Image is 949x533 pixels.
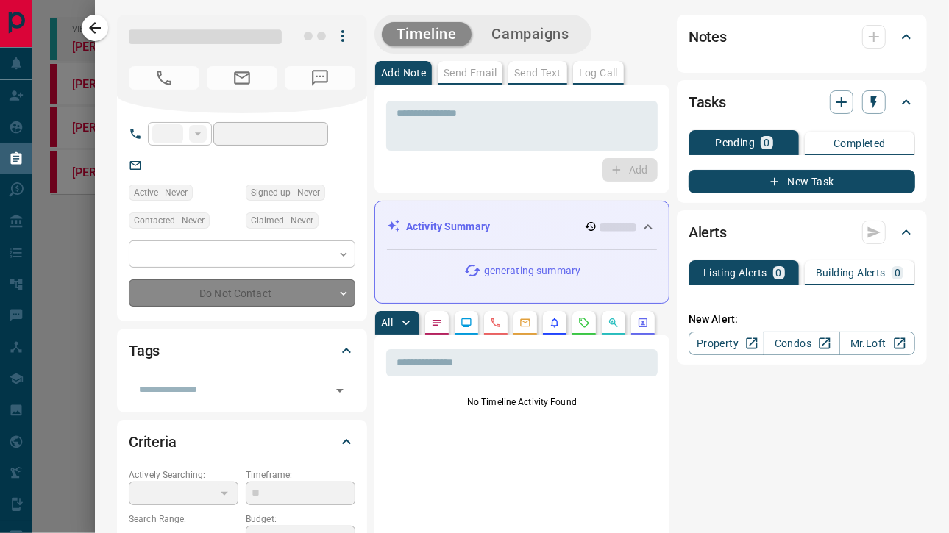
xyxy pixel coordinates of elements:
p: Add Note [381,68,426,78]
span: No Number [285,66,355,90]
p: Timeframe: [246,468,355,482]
p: 0 [895,268,900,278]
p: Search Range: [129,512,238,526]
svg: Calls [490,317,502,329]
span: Contacted - Never [134,213,205,228]
span: No Number [129,66,199,90]
span: Active - Never [134,185,188,200]
h2: Tags [129,339,160,362]
h2: Alerts [689,221,727,244]
button: Open [330,380,350,401]
span: Claimed - Never [251,213,313,228]
button: Campaigns [477,22,584,46]
div: Alerts [689,215,915,250]
p: New Alert: [689,312,915,327]
p: generating summary [484,263,580,279]
p: 0 [776,268,782,278]
p: Completed [834,138,886,149]
a: Mr.Loft [839,332,915,355]
div: Tasks [689,85,915,120]
p: Listing Alerts [703,268,767,278]
p: 0 [764,137,769,148]
h2: Criteria [129,430,177,454]
p: Budget: [246,512,355,526]
a: Property [689,332,764,355]
svg: Opportunities [608,317,619,329]
svg: Requests [578,317,590,329]
div: Notes [689,19,915,54]
svg: Emails [519,317,531,329]
span: Signed up - Never [251,185,320,200]
svg: Lead Browsing Activity [461,317,472,329]
svg: Listing Alerts [549,317,561,329]
div: Criteria [129,424,355,459]
a: -- [152,159,158,171]
p: Actively Searching: [129,468,238,482]
svg: Notes [431,317,443,329]
p: Activity Summary [406,219,490,235]
button: New Task [689,170,915,193]
div: Do Not Contact [129,279,355,307]
p: Pending [715,137,755,148]
svg: Agent Actions [637,317,649,329]
div: Activity Summary [387,213,657,240]
span: No Email [207,66,277,90]
h2: Tasks [689,90,726,114]
div: Tags [129,333,355,368]
p: No Timeline Activity Found [386,396,658,409]
button: Timeline [382,22,472,46]
p: Building Alerts [816,268,886,278]
h2: Notes [689,25,727,49]
a: Condos [764,332,839,355]
p: All [381,318,393,328]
